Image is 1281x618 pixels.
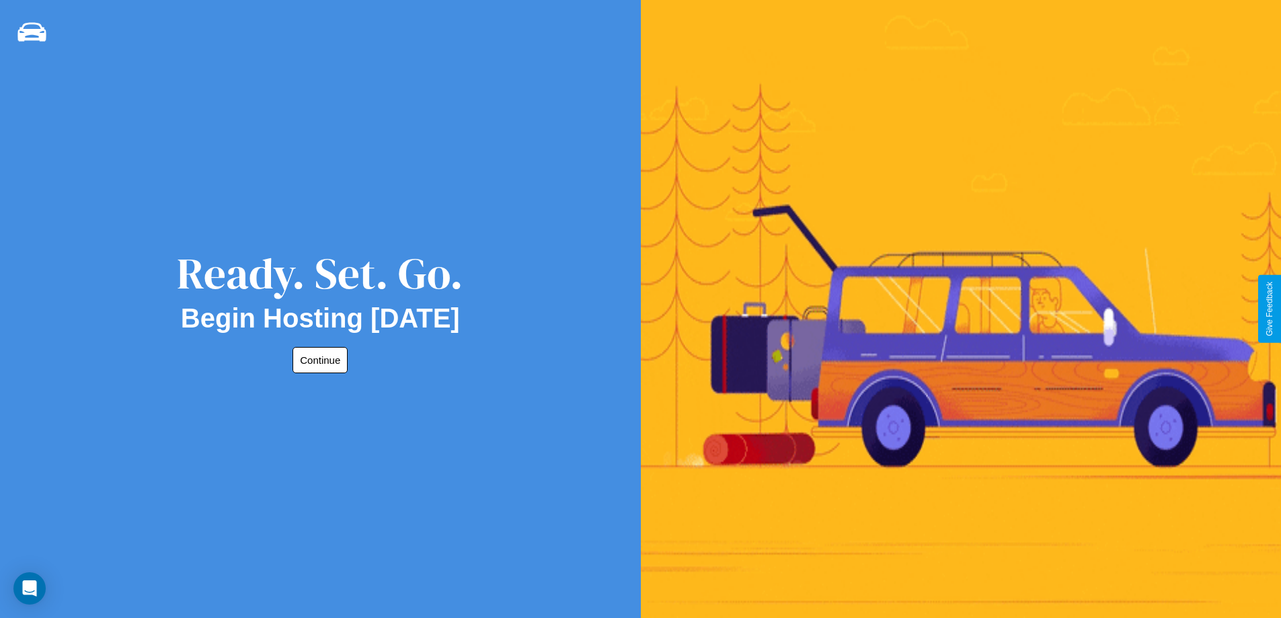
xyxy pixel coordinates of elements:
div: Ready. Set. Go. [177,243,463,303]
div: Give Feedback [1265,282,1274,336]
h2: Begin Hosting [DATE] [181,303,460,334]
button: Continue [293,347,348,373]
div: Open Intercom Messenger [13,572,46,605]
